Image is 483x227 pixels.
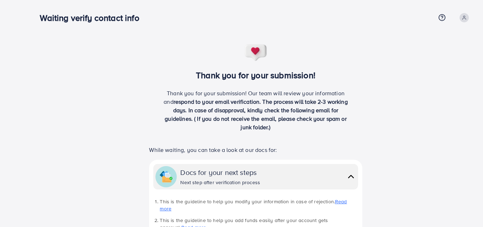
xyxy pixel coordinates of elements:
[160,198,347,212] a: Read more
[244,44,268,62] img: success
[165,98,348,131] span: respond to your email verification. The process will take 2-3 working days. In case of disapprova...
[160,198,358,212] li: This is the guideline to help you modify your information in case of rejection.
[40,13,145,23] h3: Waiting verify contact info
[149,146,362,154] p: While waiting, you can take a look at our docs for:
[346,171,356,182] img: collapse
[160,170,172,183] img: collapse
[137,70,374,80] h3: Thank you for your submission!
[180,179,260,186] div: Next step after verification process
[161,89,351,131] p: Thank you for your submission! Our team will review your information and
[180,167,260,177] div: Docs for your next steps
